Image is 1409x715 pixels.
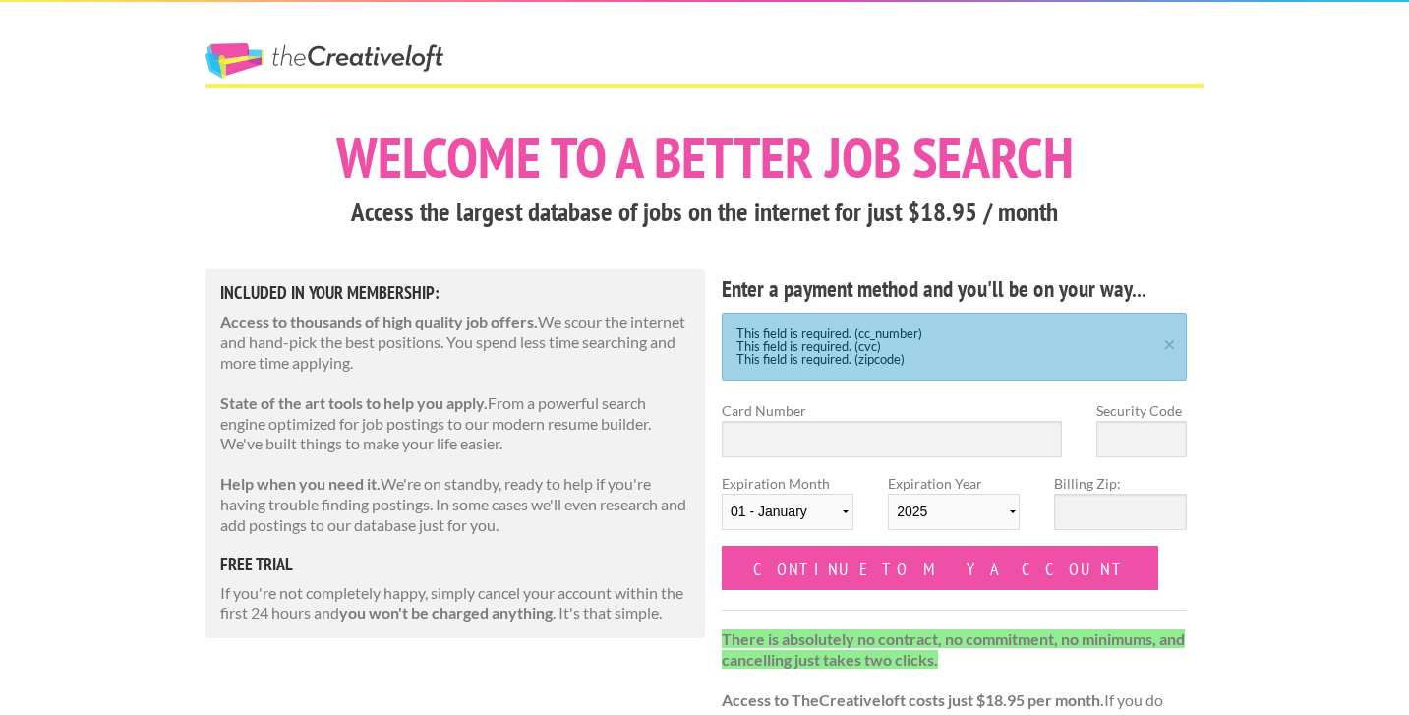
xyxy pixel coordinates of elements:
[205,194,1204,231] h3: Access the largest database of jobs on the internet for just $18.95 / month
[722,473,853,546] label: Expiration Month
[722,629,1185,669] strong: There is absolutely no contract, no commitment, no minimums, and cancelling just takes two clicks.
[722,690,1104,709] strong: Access to TheCreativeloft costs just $18.95 per month.
[722,494,853,530] select: Expiration Month
[888,494,1020,530] select: Expiration Year
[888,473,1020,546] label: Expiration Year
[1157,335,1182,348] a: ×
[205,129,1204,186] h1: Welcome to a better job search
[220,474,381,493] strong: Help when you need it.
[220,474,690,535] p: We're on standby, ready to help if you're having trouble finding postings. In some cases we'll ev...
[722,313,1187,381] div: This field is required. (cc_number) This field is required. (cvc) This field is required. (zipcode)
[722,546,1158,590] input: Continue to my account
[722,273,1187,305] h4: Enter a payment method and you'll be on your way...
[1054,473,1186,494] label: Billing Zip:
[220,312,690,373] p: We scour the internet and hand-pick the best positions. You spend less time searching and more ti...
[220,393,488,412] strong: State of the art tools to help you apply.
[220,556,690,573] h5: free trial
[220,312,538,330] strong: Access to thousands of high quality job offers.
[220,284,690,302] h5: Included in Your Membership:
[205,43,443,79] a: The Creative Loft
[220,393,690,454] p: From a powerful search engine optimized for job postings to our modern resume builder. We've buil...
[339,603,553,622] strong: you won't be charged anything
[722,400,1062,421] label: Card Number
[1096,400,1187,421] label: Security Code
[220,583,690,625] p: If you're not completely happy, simply cancel your account within the first 24 hours and . It's t...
